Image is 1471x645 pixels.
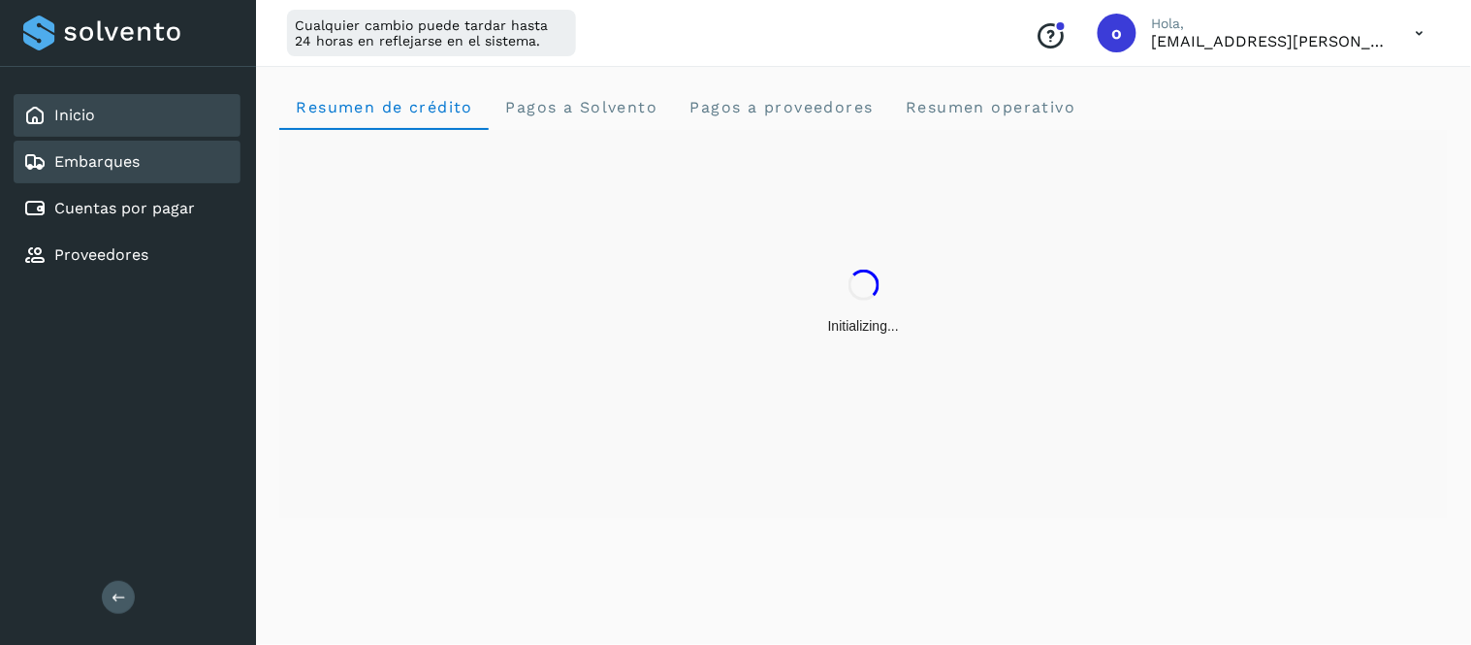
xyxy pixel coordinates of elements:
div: Embarques [14,141,240,183]
span: Pagos a proveedores [688,98,874,116]
div: Inicio [14,94,240,137]
span: Resumen de crédito [295,98,473,116]
a: Embarques [54,152,140,171]
a: Proveedores [54,245,148,264]
div: Proveedores [14,234,240,276]
p: ops.lozano@solvento.mx [1152,32,1385,50]
p: Hola, [1152,16,1385,32]
div: Cuentas por pagar [14,187,240,230]
div: Cualquier cambio puede tardar hasta 24 horas en reflejarse en el sistema. [287,10,576,56]
span: Resumen operativo [905,98,1076,116]
a: Cuentas por pagar [54,199,195,217]
span: Pagos a Solvento [504,98,657,116]
a: Inicio [54,106,95,124]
